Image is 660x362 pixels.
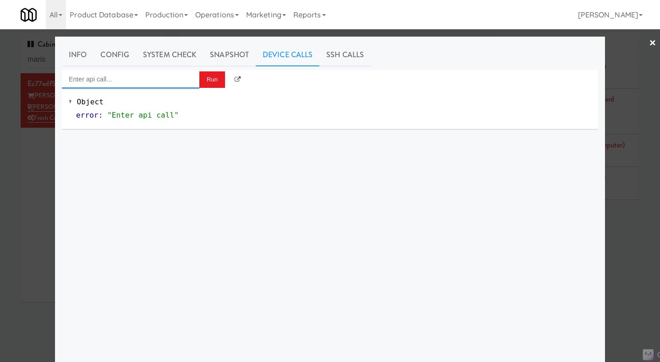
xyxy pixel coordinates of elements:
a: SSH Calls [319,43,371,66]
a: System Check [136,43,203,66]
span: "Enter api call" [107,111,179,119]
a: Device Calls [256,43,319,66]
a: Snapshot [203,43,256,66]
img: Micromart [21,7,37,23]
span: : [99,111,103,119]
button: Run [199,71,225,88]
a: Info [62,43,93,66]
span: Object [77,97,104,106]
span: error [76,111,99,119]
a: Config [93,43,136,66]
a: × [649,29,656,58]
input: Enter api call... [62,70,199,88]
